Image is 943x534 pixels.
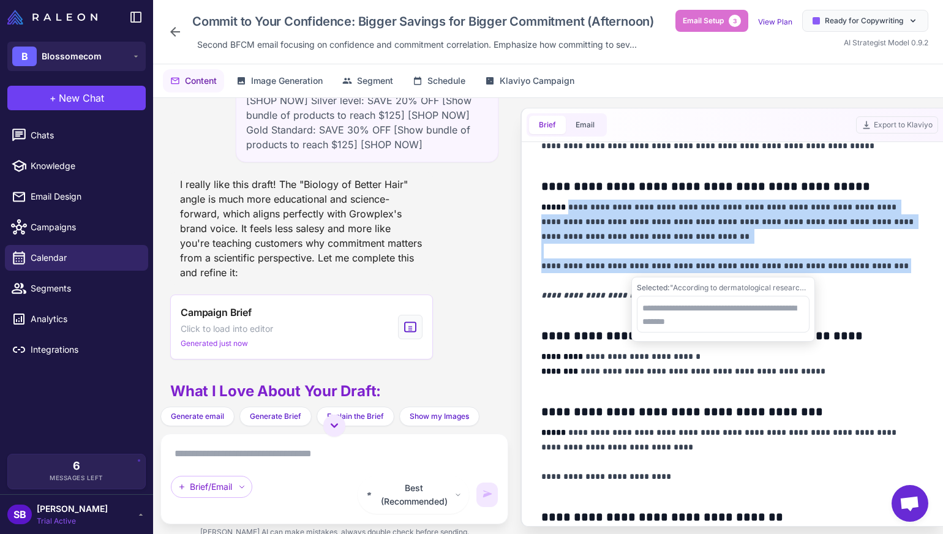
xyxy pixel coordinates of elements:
[181,338,248,349] span: Generated just now
[50,91,56,105] span: +
[171,476,252,498] div: Brief/Email
[160,407,235,426] button: Generate email
[31,159,138,173] span: Knowledge
[59,91,104,105] span: New Chat
[171,411,224,422] span: Generate email
[251,74,323,88] span: Image Generation
[529,116,566,134] button: Brief
[163,69,224,92] button: Content
[566,116,604,134] button: Email
[31,312,138,326] span: Analytics
[31,251,138,265] span: Calendar
[410,411,469,422] span: Show my Images
[197,38,637,51] span: Second BFCM email focusing on confidence and commitment correlation. Emphasize how committing to ...
[5,276,148,301] a: Segments
[758,17,792,26] a: View Plan
[7,505,32,524] div: SB
[825,15,903,26] span: Ready for Copywriting
[478,69,582,92] button: Klaviyo Campaign
[170,382,498,401] h2: What I Love About Your Draft:
[181,305,252,320] span: Campaign Brief
[427,74,465,88] span: Schedule
[31,129,138,142] span: Chats
[37,516,108,527] span: Trial Active
[12,47,37,66] div: B
[7,10,97,24] img: Raleon Logo
[31,343,138,356] span: Integrations
[187,10,659,33] div: Click to edit campaign name
[31,282,138,295] span: Segments
[239,407,312,426] button: Generate Brief
[892,485,928,522] div: Open chat
[637,283,670,292] span: Selected:
[5,214,148,240] a: Campaigns
[170,172,433,285] div: I really like this draft! The "Biology of Better Hair" angle is much more educational and science...
[357,74,393,88] span: Segment
[856,116,938,133] button: Export to Klaviyo
[37,502,108,516] span: [PERSON_NAME]
[42,50,102,63] span: Blossomecom
[637,282,810,293] div: "According to dermatological research, consistent, science-backed care for the scalp reinforces f...
[5,184,148,209] a: Email Design
[500,74,574,88] span: Klaviyo Campaign
[5,122,148,148] a: Chats
[250,411,301,422] span: Generate Brief
[73,461,80,472] span: 6
[185,74,217,88] span: Content
[192,36,642,54] div: Click to edit description
[31,190,138,203] span: Email Design
[317,407,394,426] button: Explain the Brief
[729,15,741,27] span: 3
[31,220,138,234] span: Campaigns
[358,476,469,514] button: Best (Recommended)
[675,10,748,32] button: Email Setup3
[399,407,479,426] button: Show my Images
[844,38,928,47] span: AI Strategist Model 0.9.2
[7,86,146,110] button: +New Chat
[5,337,148,363] a: Integrations
[378,481,451,508] span: Best (Recommended)
[7,42,146,71] button: BBlossomecom
[327,411,384,422] span: Explain the Brief
[50,473,103,483] span: Messages Left
[5,153,148,179] a: Knowledge
[5,306,148,332] a: Analytics
[5,245,148,271] a: Calendar
[683,15,724,26] span: Email Setup
[335,69,400,92] button: Segment
[405,69,473,92] button: Schedule
[7,10,102,24] a: Raleon Logo
[181,322,273,336] span: Click to load into editor
[229,69,330,92] button: Image Generation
